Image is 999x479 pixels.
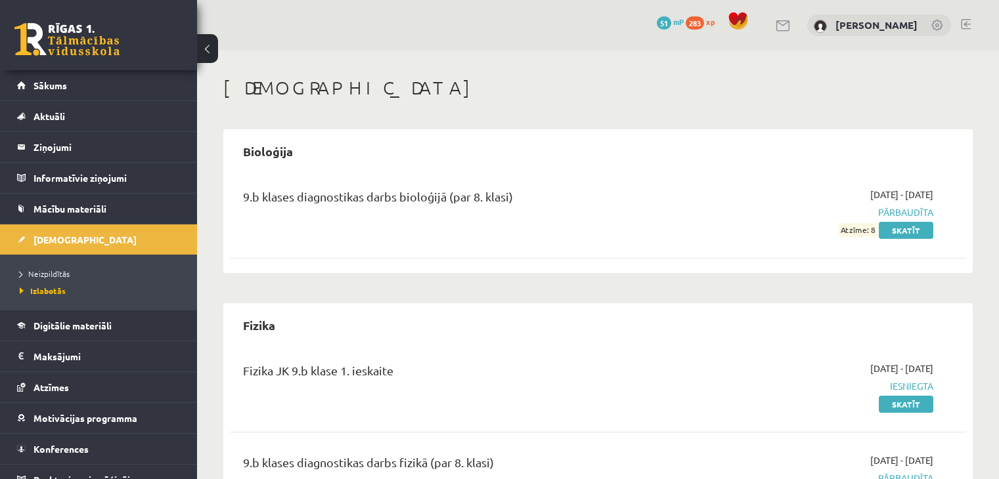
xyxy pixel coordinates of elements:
[230,310,288,341] h2: Fizika
[17,403,181,433] a: Motivācijas programma
[879,396,933,413] a: Skatīt
[706,16,715,27] span: xp
[717,205,933,219] span: Pārbaudīta
[33,412,137,424] span: Motivācijas programma
[33,110,65,122] span: Aktuāli
[33,381,69,393] span: Atzīmes
[33,443,89,455] span: Konferences
[20,285,184,297] a: Izlabotās
[20,268,184,280] a: Neizpildītās
[20,268,70,279] span: Neizpildītās
[17,101,181,131] a: Aktuāli
[835,18,918,31] a: [PERSON_NAME]
[243,453,697,478] div: 9.b klases diagnostikas darbs fizikā (par 8. klasi)
[870,453,933,467] span: [DATE] - [DATE]
[230,136,306,167] h2: Bioloģija
[839,223,877,237] span: Atzīme: 8
[33,341,181,371] legend: Maksājumi
[17,372,181,402] a: Atzīmes
[870,188,933,201] span: [DATE] - [DATE]
[17,310,181,341] a: Digitālie materiāli
[814,20,827,33] img: Kārlis Šūtelis
[223,77,973,99] h1: [DEMOGRAPHIC_DATA]
[17,434,181,464] a: Konferences
[657,16,671,30] span: 51
[686,16,704,30] span: 283
[17,132,181,162] a: Ziņojumi
[20,285,66,296] span: Izlabotās
[657,16,684,27] a: 51 mP
[879,222,933,239] a: Skatīt
[33,79,67,91] span: Sākums
[17,70,181,100] a: Sākums
[243,188,697,212] div: 9.b klases diagnostikas darbs bioloģijā (par 8. klasi)
[14,23,120,56] a: Rīgas 1. Tālmācības vidusskola
[33,132,181,162] legend: Ziņojumi
[33,163,181,193] legend: Informatīvie ziņojumi
[673,16,684,27] span: mP
[33,203,106,215] span: Mācību materiāli
[33,320,112,331] span: Digitālie materiāli
[686,16,721,27] a: 283 xp
[33,234,137,245] span: [DEMOGRAPHIC_DATA]
[17,341,181,371] a: Maksājumi
[717,379,933,393] span: Iesniegta
[870,362,933,375] span: [DATE] - [DATE]
[17,224,181,255] a: [DEMOGRAPHIC_DATA]
[17,163,181,193] a: Informatīvie ziņojumi
[17,194,181,224] a: Mācību materiāli
[243,362,697,386] div: Fizika JK 9.b klase 1. ieskaite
